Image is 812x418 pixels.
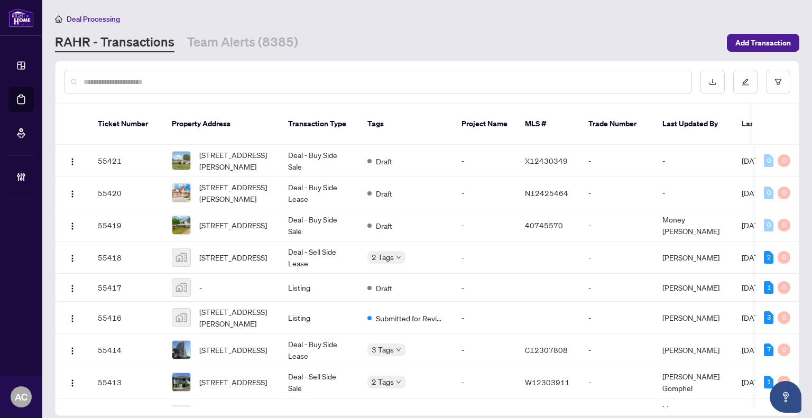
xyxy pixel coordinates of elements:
td: 55419 [89,209,163,241]
span: [DATE] [742,188,765,198]
td: 55413 [89,366,163,398]
span: [STREET_ADDRESS][PERSON_NAME] [199,149,271,172]
button: Logo [64,279,81,296]
td: Deal - Buy Side Lease [280,334,359,366]
span: Draft [376,188,392,199]
img: Logo [68,157,77,166]
span: [DATE] [742,345,765,355]
span: [DATE] [742,253,765,262]
img: Logo [68,347,77,355]
th: Transaction Type [280,104,359,145]
img: Logo [68,379,77,387]
div: 1 [764,376,773,388]
img: logo [8,8,34,27]
div: 2 [764,251,773,264]
span: Draft [376,220,392,231]
span: [STREET_ADDRESS] [199,344,267,356]
td: - [453,366,516,398]
button: Add Transaction [727,34,799,52]
td: - [654,177,733,209]
button: Logo [64,374,81,391]
th: Property Address [163,104,280,145]
span: [DATE] [742,156,765,165]
td: - [580,241,654,274]
div: 0 [778,343,790,356]
td: 55420 [89,177,163,209]
div: 0 [764,219,773,231]
span: 3 Tags [372,343,394,356]
img: Logo [68,314,77,323]
button: edit [733,70,758,94]
div: 3 [764,311,773,324]
a: Team Alerts (8385) [187,33,298,52]
span: C12307808 [525,345,568,355]
td: Listing [280,302,359,334]
td: - [453,177,516,209]
td: - [453,241,516,274]
span: [STREET_ADDRESS][PERSON_NAME] [199,306,271,329]
th: Tags [359,104,453,145]
div: 1 [764,281,773,294]
span: 2 Tags [372,376,394,388]
img: thumbnail-img [172,309,190,327]
td: Deal - Buy Side Lease [280,177,359,209]
button: Logo [64,152,81,169]
th: Ticket Number [89,104,163,145]
img: thumbnail-img [172,184,190,202]
td: - [453,334,516,366]
a: RAHR - Transactions [55,33,174,52]
div: 0 [764,187,773,199]
span: edit [742,78,749,86]
td: Deal - Buy Side Sale [280,145,359,177]
div: 0 [778,154,790,167]
span: W12303911 [525,377,570,387]
td: - [580,334,654,366]
span: down [396,379,401,385]
th: Trade Number [580,104,654,145]
td: - [580,177,654,209]
td: Deal - Sell Side Sale [280,366,359,398]
div: 0 [778,219,790,231]
span: [DATE] [742,220,765,230]
span: down [396,347,401,352]
img: thumbnail-img [172,373,190,391]
td: 55414 [89,334,163,366]
td: Deal - Sell Side Lease [280,241,359,274]
td: [PERSON_NAME] [654,274,733,302]
img: thumbnail-img [172,341,190,359]
span: 40745570 [525,220,563,230]
img: thumbnail-img [172,248,190,266]
span: [DATE] [742,283,765,292]
button: download [700,70,725,94]
td: Listing [280,274,359,302]
td: - [453,209,516,241]
span: [STREET_ADDRESS][PERSON_NAME] [199,181,271,205]
td: - [580,366,654,398]
div: 0 [778,281,790,294]
span: Deal Processing [67,14,120,24]
img: Logo [68,254,77,263]
span: Last Modified Date [742,118,806,129]
td: Deal - Buy Side Sale [280,209,359,241]
button: Logo [64,249,81,266]
span: filter [774,78,782,86]
span: Add Transaction [735,34,791,51]
span: [STREET_ADDRESS] [199,376,267,388]
span: home [55,15,62,23]
button: filter [766,70,790,94]
button: Logo [64,309,81,326]
td: 55417 [89,274,163,302]
span: X12430349 [525,156,568,165]
td: [PERSON_NAME] Gomphel [654,366,733,398]
span: - [199,282,202,293]
td: 55421 [89,145,163,177]
span: AC [15,389,27,404]
img: Logo [68,284,77,293]
div: 0 [778,251,790,264]
div: 0 [778,187,790,199]
td: [PERSON_NAME] [654,241,733,274]
th: Last Updated By [654,104,733,145]
td: - [580,274,654,302]
td: 55418 [89,241,163,274]
td: [PERSON_NAME] [654,334,733,366]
